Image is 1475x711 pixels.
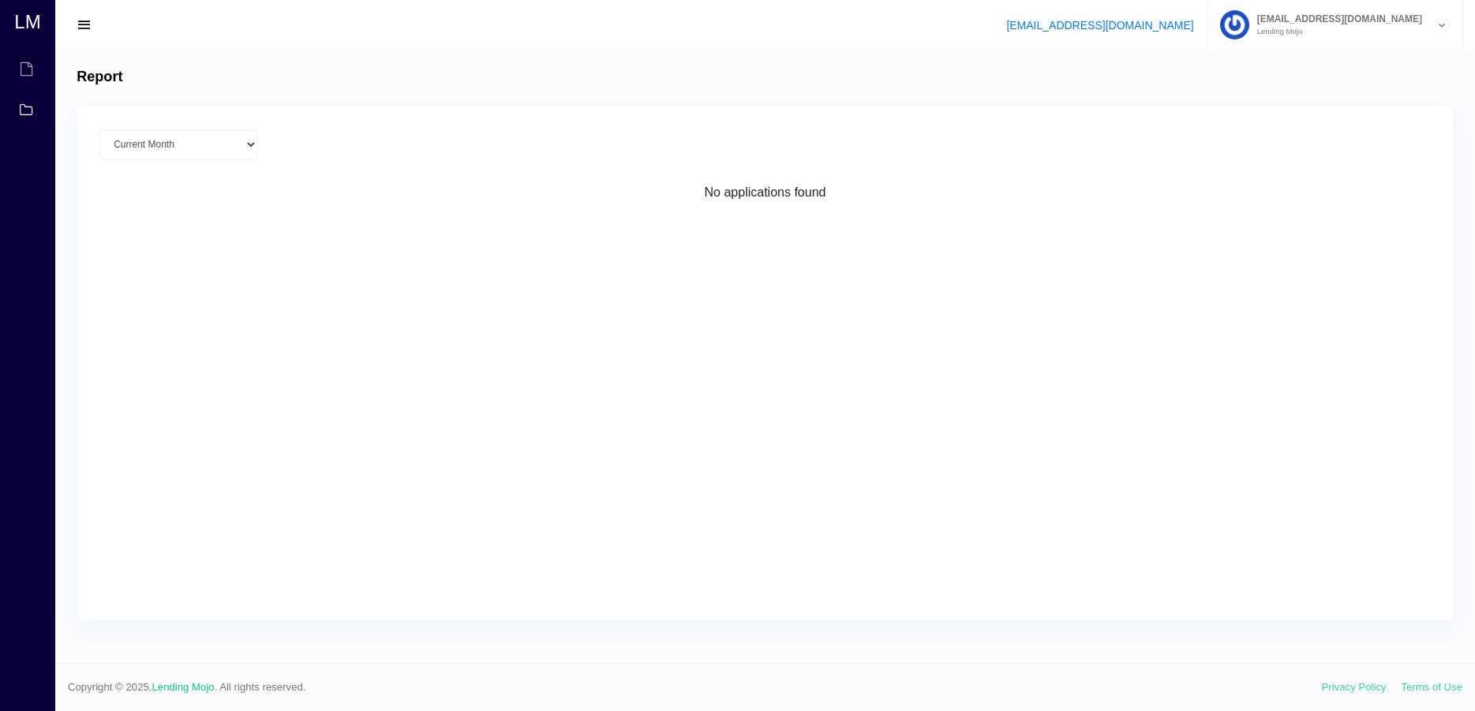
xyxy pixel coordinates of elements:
div: No applications found [100,183,1430,202]
span: [EMAIL_ADDRESS][DOMAIN_NAME] [1249,14,1422,24]
small: Lending Mojo [1249,28,1422,36]
a: Lending Mojo [152,681,215,693]
a: Privacy Policy [1322,681,1387,693]
h4: Report [77,69,122,86]
img: Profile image [1220,10,1249,39]
span: Copyright © 2025. . All rights reserved. [68,679,1322,695]
a: Terms of Use [1401,681,1462,693]
a: [EMAIL_ADDRESS][DOMAIN_NAME] [1006,19,1193,32]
